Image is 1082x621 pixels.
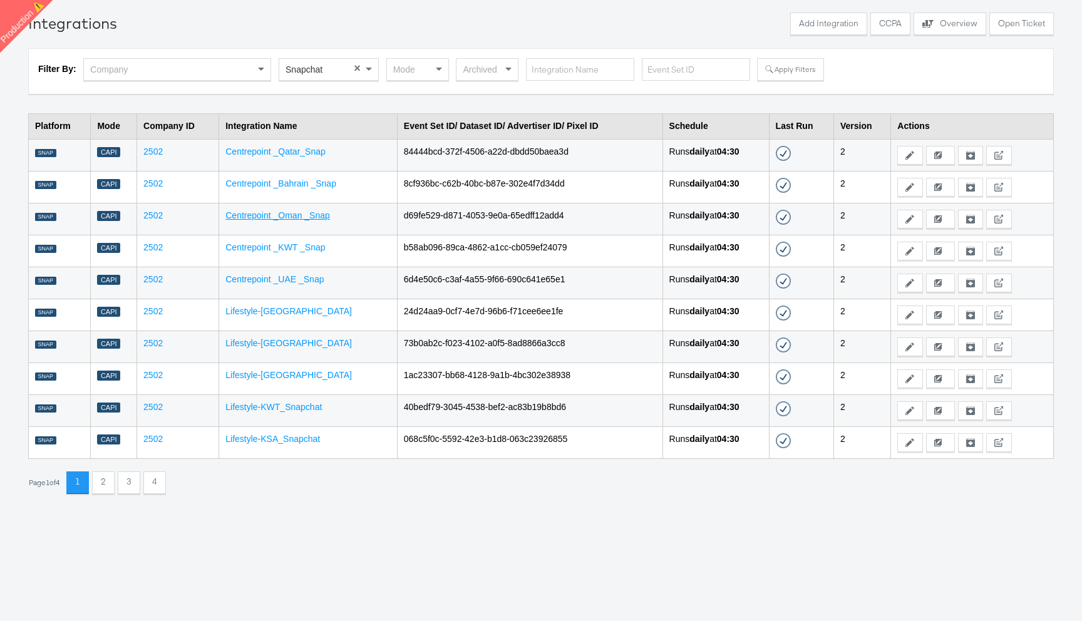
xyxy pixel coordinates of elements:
[397,139,662,171] td: 84444bcd-372f-4506-a22d-dbdd50baea3d
[97,403,120,413] div: Capi
[717,434,739,444] strong: 04:30
[397,235,662,267] td: b58ab096-89ca-4862-a1cc-cb059ef24079
[91,113,137,139] th: Mode
[833,203,890,235] td: 2
[35,277,56,285] div: SNAP
[97,339,120,349] div: Capi
[989,13,1054,35] button: Open Ticket
[833,394,890,426] td: 2
[97,243,120,254] div: Capi
[397,113,662,139] th: Event Set ID/ Dataset ID/ Advertiser ID/ Pixel ID
[397,394,662,426] td: 40bedf79-3045-4538-bef2-ac83b19b8bd6
[35,213,56,222] div: SNAP
[354,63,361,74] span: ×
[35,436,56,445] div: SNAP
[662,267,769,299] td: Runs at
[689,242,709,252] strong: daily
[914,13,986,35] button: Overview
[225,274,324,284] a: Centrepoint _UAE _Snap
[219,113,398,139] th: Integration Name
[662,362,769,394] td: Runs at
[689,402,709,412] strong: daily
[29,113,91,139] th: Platform
[137,113,219,139] th: Company ID
[689,338,709,348] strong: daily
[225,242,325,252] a: Centrepoint _KWT _Snap
[757,58,823,81] button: Apply Filters
[97,211,120,222] div: Capi
[38,64,76,74] strong: Filter By:
[97,307,120,317] div: Capi
[225,370,352,380] a: Lifestyle-[GEOGRAPHIC_DATA]
[143,210,163,220] a: 2502
[35,245,56,254] div: SNAP
[833,139,890,171] td: 2
[717,338,739,348] strong: 04:30
[833,171,890,203] td: 2
[790,13,867,38] a: Add Integration
[286,64,322,74] span: Snapchat
[35,149,56,158] div: SNAP
[833,235,890,267] td: 2
[833,113,890,139] th: Version
[689,434,709,444] strong: daily
[143,306,163,316] a: 2502
[225,434,320,444] a: Lifestyle-KSA_Snapchat
[387,59,448,80] div: Mode
[225,338,352,348] a: Lifestyle-[GEOGRAPHIC_DATA]
[689,146,709,157] strong: daily
[35,341,56,349] div: SNAP
[717,306,739,316] strong: 04:30
[97,275,120,285] div: Capi
[689,306,709,316] strong: daily
[397,362,662,394] td: 1ac23307-bb68-4128-9a1b-4bc302e38938
[143,471,166,494] button: 4
[833,267,890,299] td: 2
[225,306,352,316] a: Lifestyle-[GEOGRAPHIC_DATA]
[689,274,709,284] strong: daily
[143,370,163,380] a: 2502
[143,338,163,348] a: 2502
[717,146,739,157] strong: 04:30
[143,274,163,284] a: 2502
[225,178,336,188] a: Centrepoint _Bahrain _Snap
[97,147,120,158] div: Capi
[143,146,163,157] a: 2502
[143,434,163,444] a: 2502
[662,139,769,171] td: Runs at
[456,59,518,80] div: Archived
[143,178,163,188] a: 2502
[66,471,89,494] button: 1
[225,210,330,220] a: Centrepoint _Oman _Snap
[397,299,662,331] td: 24d24aa9-0cf7-4e7d-96b6-f71cee6ee1fe
[662,235,769,267] td: Runs at
[352,59,363,80] span: Clear value
[97,434,120,445] div: Capi
[97,179,120,190] div: Capi
[662,171,769,203] td: Runs at
[833,426,890,458] td: 2
[35,404,56,413] div: SNAP
[870,13,910,38] a: CCPA
[397,426,662,458] td: 068c5f0c-5592-42e3-b1d8-063c23926855
[35,372,56,381] div: SNAP
[84,59,270,80] div: Company
[397,171,662,203] td: 8cf936bc-c62b-40bc-b87e-302e4f7d34dd
[790,13,867,35] button: Add Integration
[914,13,986,38] a: Overview
[833,331,890,362] td: 2
[689,210,709,220] strong: daily
[870,13,910,35] button: CCPA
[35,181,56,190] div: SNAP
[717,210,739,220] strong: 04:30
[989,13,1054,38] a: Open Ticket
[717,402,739,412] strong: 04:30
[717,274,739,284] strong: 04:30
[833,299,890,331] td: 2
[833,362,890,394] td: 2
[689,370,709,380] strong: daily
[891,113,1054,139] th: Actions
[717,178,739,188] strong: 04:30
[143,242,163,252] a: 2502
[92,471,115,494] button: 2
